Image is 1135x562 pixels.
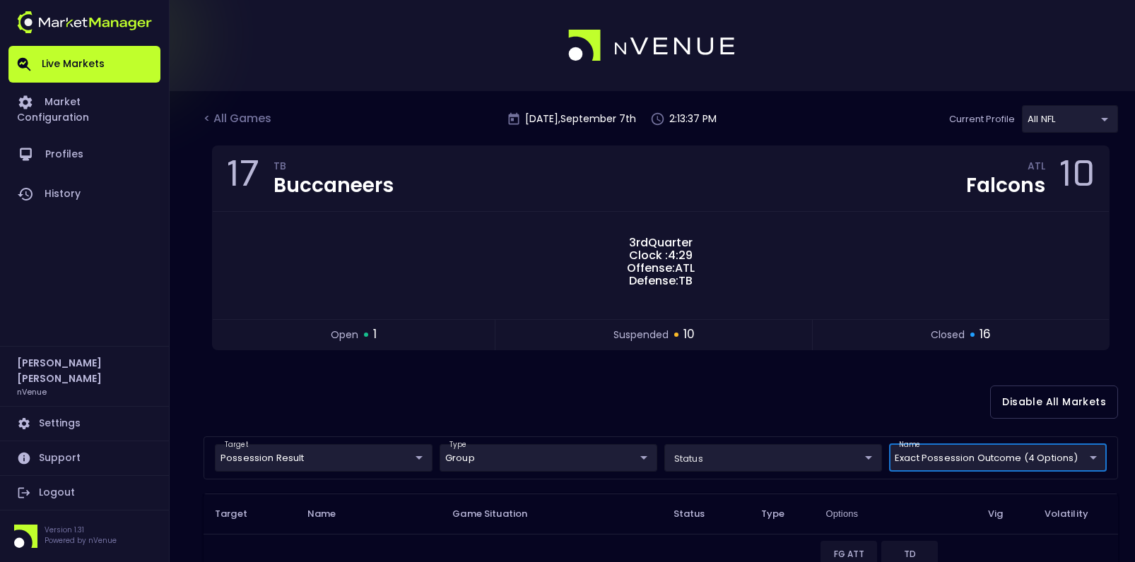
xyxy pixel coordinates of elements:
[889,444,1107,472] div: target
[1045,508,1107,520] span: Volatility
[890,547,929,561] p: TD
[17,355,152,386] h2: [PERSON_NAME] [PERSON_NAME]
[899,440,920,450] label: name
[1059,157,1095,200] div: 10
[8,135,160,174] a: Profiles
[274,162,394,174] div: TB
[966,176,1045,196] div: Falcons
[990,385,1118,419] button: Disable All Markets
[830,547,868,561] p: FG ATT
[45,535,117,546] p: Powered by nVenue
[373,325,377,344] span: 1
[449,440,466,450] label: type
[664,444,882,472] div: target
[674,508,724,520] span: Status
[525,112,636,126] p: [DATE] , September 7 th
[331,328,358,342] span: open
[225,440,248,450] label: target
[8,441,160,475] a: Support
[17,11,152,33] img: logo
[204,110,274,128] div: < All Games
[45,525,117,535] p: Version 1.31
[215,444,433,472] div: target
[761,508,804,520] span: Type
[931,328,965,342] span: closed
[215,508,266,520] span: Target
[8,46,160,83] a: Live Markets
[8,525,160,548] div: Version 1.31Powered by nVenue
[613,328,669,342] span: suspended
[625,275,697,287] span: Defense: TB
[949,112,1015,126] p: Current Profile
[568,30,736,62] img: logo
[1022,105,1118,133] div: target
[307,508,355,520] span: Name
[8,476,160,510] a: Logout
[8,174,160,214] a: History
[8,83,160,135] a: Market Configuration
[988,508,1021,520] span: Vig
[1028,162,1045,174] div: ATL
[814,494,977,534] th: Options
[669,112,717,126] p: 2:13:37 PM
[683,325,695,344] span: 10
[274,176,394,196] div: Buccaneers
[625,237,697,249] span: 3rd Quarter
[623,262,699,275] span: Offense: ATL
[440,444,657,472] div: target
[227,157,259,200] div: 17
[980,325,991,344] span: 16
[8,407,160,441] a: Settings
[625,249,697,262] span: Clock : 4:29
[452,508,546,520] span: Game Situation
[17,386,47,397] h3: nVenue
